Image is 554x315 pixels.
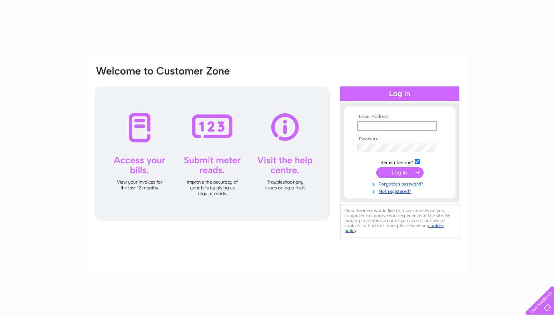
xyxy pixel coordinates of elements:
[357,187,444,194] a: Not registered?
[355,114,444,119] th: Email Address:
[355,158,444,166] td: Remember me?
[344,223,444,233] a: cookies policy
[340,204,459,237] div: Clear Business would like to place cookies on your computer to improve your experience of the sit...
[355,136,444,142] th: Password:
[357,180,444,187] a: Forgotten password?
[376,167,424,178] input: Submit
